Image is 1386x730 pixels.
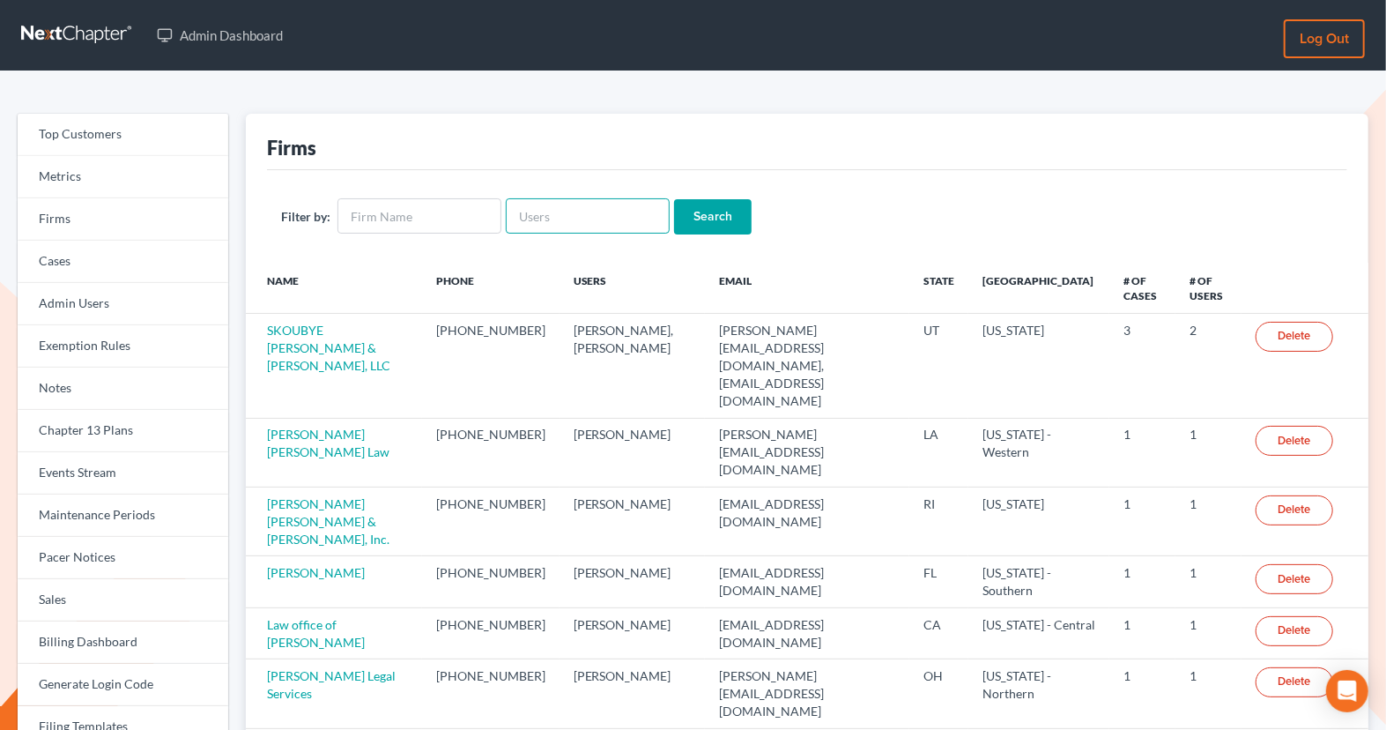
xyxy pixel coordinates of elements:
td: [PERSON_NAME] [560,418,706,487]
a: Firms [18,198,228,241]
a: Delete [1256,495,1333,525]
th: Name [246,263,422,314]
div: Firms [267,135,316,160]
td: 1 [1109,556,1175,607]
input: Users [506,198,670,234]
td: 1 [1109,659,1175,728]
a: Billing Dashboard [18,622,228,664]
td: 1 [1175,659,1241,728]
td: [PERSON_NAME] [560,607,706,659]
td: [US_STATE] - Central [968,607,1109,659]
a: Events Stream [18,452,228,495]
input: Firm Name [337,198,501,234]
a: Pacer Notices [18,537,228,579]
td: [PHONE_NUMBER] [422,659,560,728]
td: [PERSON_NAME][EMAIL_ADDRESS][DOMAIN_NAME] [705,659,909,728]
td: [US_STATE] - Southern [968,556,1109,607]
td: [PHONE_NUMBER] [422,556,560,607]
div: Open Intercom Messenger [1326,670,1368,712]
td: [PHONE_NUMBER] [422,314,560,418]
a: [PERSON_NAME] [PERSON_NAME] & [PERSON_NAME], Inc. [267,496,389,547]
a: Delete [1256,616,1333,646]
td: 1 [1109,607,1175,659]
td: [EMAIL_ADDRESS][DOMAIN_NAME] [705,607,909,659]
td: [EMAIL_ADDRESS][DOMAIN_NAME] [705,556,909,607]
a: [PERSON_NAME] [PERSON_NAME] Law [267,427,389,459]
th: Users [560,263,706,314]
a: Maintenance Periods [18,495,228,537]
td: 1 [1175,607,1241,659]
td: UT [909,314,968,418]
a: Admin Dashboard [148,19,292,51]
td: [PHONE_NUMBER] [422,418,560,487]
a: [PERSON_NAME] [267,565,365,580]
a: Law office of [PERSON_NAME] [267,617,365,650]
td: [PERSON_NAME] [560,488,706,556]
td: 1 [1175,488,1241,556]
td: [PERSON_NAME][EMAIL_ADDRESS][DOMAIN_NAME] [705,418,909,487]
a: Delete [1256,564,1333,594]
td: RI [909,488,968,556]
a: Admin Users [18,283,228,325]
a: Cases [18,241,228,283]
td: [PERSON_NAME], [PERSON_NAME] [560,314,706,418]
td: [PERSON_NAME] [560,556,706,607]
a: Delete [1256,426,1333,456]
th: # of Users [1175,263,1241,314]
a: SKOUBYE [PERSON_NAME] & [PERSON_NAME], LLC [267,323,390,373]
th: State [909,263,968,314]
a: Delete [1256,322,1333,352]
th: # of Cases [1109,263,1175,314]
a: Exemption Rules [18,325,228,368]
td: 2 [1175,314,1241,418]
td: 1 [1175,418,1241,487]
td: 3 [1109,314,1175,418]
td: [PHONE_NUMBER] [422,488,560,556]
input: Search [674,199,752,235]
label: Filter by: [281,207,330,226]
a: Metrics [18,156,228,198]
td: OH [909,659,968,728]
td: [PERSON_NAME] [560,659,706,728]
td: [EMAIL_ADDRESS][DOMAIN_NAME] [705,488,909,556]
td: LA [909,418,968,487]
td: 1 [1175,556,1241,607]
td: 1 [1109,418,1175,487]
a: Log out [1284,19,1365,58]
a: Notes [18,368,228,410]
a: Top Customers [18,114,228,156]
td: [US_STATE] [968,314,1109,418]
td: CA [909,607,968,659]
td: [PHONE_NUMBER] [422,607,560,659]
td: 1 [1109,488,1175,556]
a: Generate Login Code [18,664,228,706]
a: [PERSON_NAME] Legal Services [267,668,396,701]
td: [US_STATE] [968,488,1109,556]
th: Email [705,263,909,314]
td: [PERSON_NAME][EMAIL_ADDRESS][DOMAIN_NAME], [EMAIL_ADDRESS][DOMAIN_NAME] [705,314,909,418]
a: Chapter 13 Plans [18,410,228,452]
a: Delete [1256,667,1333,697]
a: Sales [18,579,228,622]
th: Phone [422,263,560,314]
td: FL [909,556,968,607]
th: [GEOGRAPHIC_DATA] [968,263,1109,314]
td: [US_STATE] - Western [968,418,1109,487]
td: [US_STATE] - Northern [968,659,1109,728]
